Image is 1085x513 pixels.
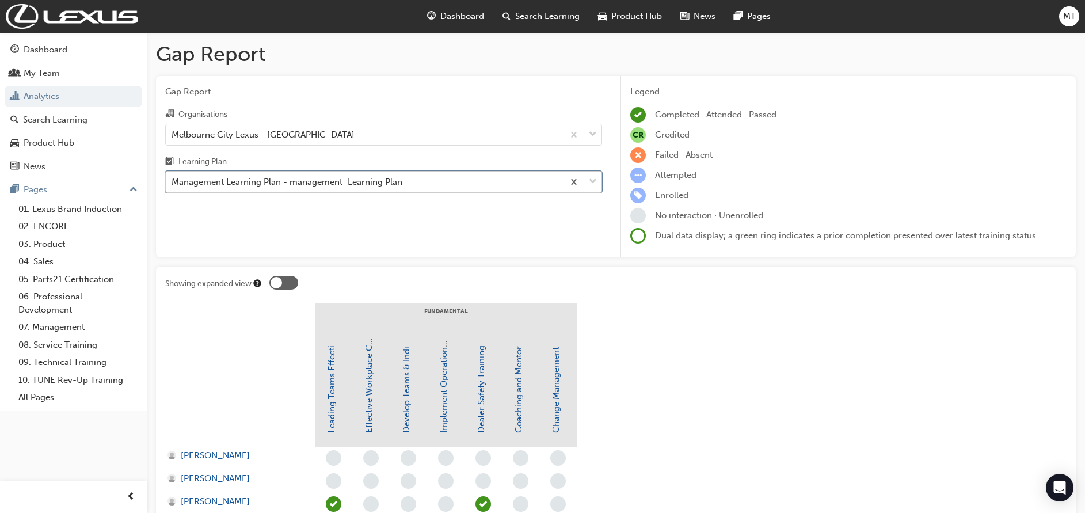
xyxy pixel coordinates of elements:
[438,473,454,489] span: learningRecordVerb_NONE-icon
[630,127,646,143] span: null-icon
[502,9,511,24] span: search-icon
[5,39,142,60] a: Dashboard
[513,333,524,433] a: Coaching and Mentoring
[14,235,142,253] a: 03. Product
[10,92,19,102] span: chart-icon
[671,5,725,28] a: news-iconNews
[5,156,142,177] a: News
[165,85,602,98] span: Gap Report
[24,43,67,56] div: Dashboard
[401,450,416,466] span: learningRecordVerb_NONE-icon
[14,218,142,235] a: 02. ENCORE
[655,230,1038,241] span: Dual data display; a green ring indicates a prior completion presented over latest training status.
[5,37,142,179] button: DashboardMy TeamAnalyticsSearch LearningProduct HubNews
[1046,474,1073,501] div: Open Intercom Messenger
[326,496,341,512] span: learningRecordVerb_ATTEND-icon
[24,136,74,150] div: Product Hub
[5,109,142,131] a: Search Learning
[725,5,780,28] a: pages-iconPages
[24,160,45,173] div: News
[630,188,646,203] span: learningRecordVerb_ENROLL-icon
[14,318,142,336] a: 07. Management
[14,389,142,406] a: All Pages
[515,10,580,23] span: Search Learning
[630,208,646,223] span: learningRecordVerb_NONE-icon
[589,5,671,28] a: car-iconProduct Hub
[550,473,566,489] span: learningRecordVerb_NONE-icon
[364,286,374,433] a: Effective Workplace Communication
[326,473,341,489] span: learningRecordVerb_NONE-icon
[655,170,696,180] span: Attempted
[513,450,528,466] span: learningRecordVerb_NONE-icon
[630,107,646,123] span: learningRecordVerb_COMPLETE-icon
[130,183,138,197] span: up-icon
[611,10,662,23] span: Product Hub
[14,354,142,371] a: 09. Technical Training
[14,288,142,318] a: 06. Professional Development
[5,179,142,200] button: Pages
[475,496,491,512] span: learningRecordVerb_ATTEND-icon
[167,495,304,508] a: [PERSON_NAME]
[10,69,19,79] span: people-icon
[363,473,379,489] span: learningRecordVerb_NONE-icon
[418,5,493,28] a: guage-iconDashboard
[165,157,174,168] span: learningplan-icon
[165,278,252,290] div: Showing expanded view
[655,190,688,200] span: Enrolled
[630,168,646,183] span: learningRecordVerb_ATTEMPT-icon
[475,473,491,489] span: learningRecordVerb_NONE-icon
[10,115,18,126] span: search-icon
[630,147,646,163] span: learningRecordVerb_FAIL-icon
[550,450,566,466] span: learningRecordVerb_NONE-icon
[513,473,528,489] span: learningRecordVerb_NONE-icon
[14,371,142,389] a: 10. TUNE Rev-Up Training
[5,63,142,84] a: My Team
[513,496,528,512] span: learningRecordVerb_NONE-icon
[438,450,454,466] span: learningRecordVerb_NONE-icon
[476,345,486,433] a: Dealer Safety Training
[655,210,763,221] span: No interaction · Unenrolled
[5,132,142,154] a: Product Hub
[694,10,715,23] span: News
[326,329,337,433] a: Leading Teams Effectively
[10,162,19,172] span: news-icon
[24,183,47,196] div: Pages
[178,156,227,168] div: Learning Plan
[655,150,713,160] span: Failed · Absent
[734,9,743,24] span: pages-icon
[630,85,1067,98] div: Legend
[439,321,449,433] a: Implement Operational Plan
[14,253,142,271] a: 04. Sales
[475,450,491,466] span: learningRecordVerb_NONE-icon
[655,109,776,120] span: Completed · Attended · Passed
[14,271,142,288] a: 05. Parts21 Certification
[1059,6,1079,26] button: MT
[127,490,135,504] span: prev-icon
[6,4,138,29] img: Trak
[10,138,19,149] span: car-icon
[181,449,250,462] span: [PERSON_NAME]
[1063,10,1076,23] span: MT
[326,450,341,466] span: learningRecordVerb_NONE-icon
[401,473,416,489] span: learningRecordVerb_NONE-icon
[172,176,402,189] div: Management Learning Plan - management_Learning Plan
[181,472,250,485] span: [PERSON_NAME]
[363,496,379,512] span: learningRecordVerb_NONE-icon
[551,347,561,433] a: Change Management
[252,278,262,288] div: Tooltip anchor
[550,496,566,512] span: learningRecordVerb_NONE-icon
[5,86,142,107] a: Analytics
[10,45,19,55] span: guage-icon
[589,174,597,189] span: down-icon
[172,128,355,141] div: Melbourne City Lexus - [GEOGRAPHIC_DATA]
[438,496,454,512] span: learningRecordVerb_NONE-icon
[14,336,142,354] a: 08. Service Training
[14,200,142,218] a: 01. Lexus Brand Induction
[178,109,227,120] div: Organisations
[315,303,577,332] div: FUNDAMENTAL
[181,495,250,508] span: [PERSON_NAME]
[401,496,416,512] span: learningRecordVerb_NONE-icon
[23,113,87,127] div: Search Learning
[589,127,597,142] span: down-icon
